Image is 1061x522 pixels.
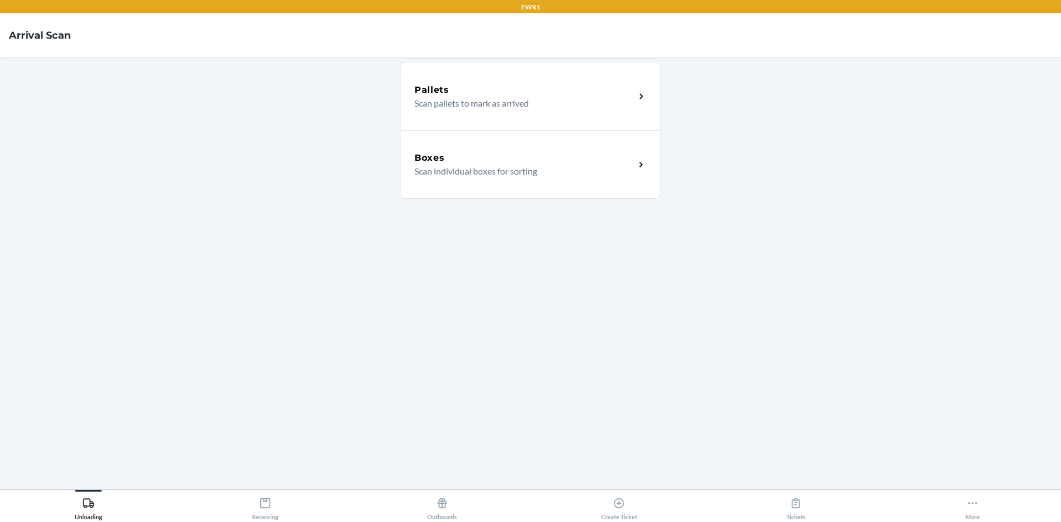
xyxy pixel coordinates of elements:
[414,83,449,97] h5: Pallets
[427,493,457,520] div: Outbounds
[786,493,806,520] div: Tickets
[521,2,540,12] p: EWR1
[75,493,102,520] div: Unloading
[965,493,980,520] div: More
[601,493,637,520] div: Create Ticket
[414,165,626,178] p: Scan individual boxes for sorting
[414,151,445,165] h5: Boxes
[530,490,707,520] button: Create Ticket
[401,130,660,199] a: BoxesScan individual boxes for sorting
[177,490,354,520] button: Receiving
[707,490,884,520] button: Tickets
[252,493,279,520] div: Receiving
[401,62,660,130] a: PalletsScan pallets to mark as arrived
[884,490,1061,520] button: More
[9,28,71,43] h4: Arrival Scan
[354,490,530,520] button: Outbounds
[414,97,626,110] p: Scan pallets to mark as arrived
